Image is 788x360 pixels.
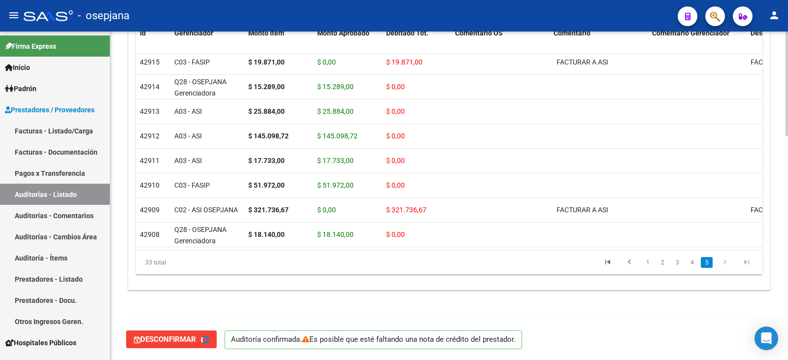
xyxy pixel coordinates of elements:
a: 3 [671,257,683,268]
mat-icon: menu [8,9,20,21]
span: FACTURAR A ASI [557,58,608,66]
span: Padrón [5,83,36,94]
strong: $ 51.972,00 [248,181,285,189]
strong: $ 145.098,72 [248,132,289,140]
datatable-header-cell: Monto Item [244,23,313,66]
span: 42909 [140,206,160,214]
span: 42913 [140,107,160,115]
span: Comentario Gerenciador [652,29,729,37]
li: page 1 [640,254,655,271]
span: $ 0,00 [386,230,405,238]
span: A03 - ASI [174,132,202,140]
datatable-header-cell: Id [136,23,170,66]
mat-icon: person [768,9,780,21]
strong: $ 17.733,00 [248,157,285,164]
span: $ 0,00 [386,132,405,140]
span: 42915 [140,58,160,66]
span: $ 0,00 [386,181,405,189]
span: A03 - ASI [174,107,202,115]
span: $ 0,00 [386,83,405,91]
span: $ 25.884,00 [317,107,354,115]
span: $ 17.733,00 [317,157,354,164]
span: Inicio [5,62,30,73]
span: Debitado Tot. [386,29,428,37]
span: Id [140,29,146,37]
button: Desconfirmar [126,330,217,348]
span: 42908 [140,230,160,238]
span: $ 321.736,67 [386,206,427,214]
div: Open Intercom Messenger [755,327,778,350]
span: Hospitales Públicos [5,337,76,348]
span: $ 0,00 [317,206,336,214]
a: 5 [701,257,713,268]
a: go to previous page [620,257,639,268]
span: C03 - FASIP [174,181,210,189]
datatable-header-cell: Gerenciador [170,23,244,66]
span: Prestadores / Proveedores [5,104,95,115]
span: 42912 [140,132,160,140]
a: 1 [642,257,654,268]
span: C03 - FASIP [174,58,210,66]
strong: $ 15.289,00 [248,83,285,91]
a: go to last page [737,257,756,268]
li: page 3 [670,254,685,271]
p: Auditoría confirmada. [225,330,522,349]
span: $ 0,00 [386,107,405,115]
span: $ 15.289,00 [317,83,354,91]
li: page 2 [655,254,670,271]
strong: $ 25.884,00 [248,107,285,115]
datatable-header-cell: Debitado Tot. [382,23,451,66]
span: Gerenciador [174,29,213,37]
span: $ 51.972,00 [317,181,354,189]
span: Comentario OS [455,29,503,37]
span: FACTURAR A ASI [557,206,608,214]
a: 4 [686,257,698,268]
span: Q28 - OSEPJANA Gerenciadora [174,78,227,97]
span: 42911 [140,157,160,164]
span: 42910 [140,181,160,189]
span: $ 0,00 [317,58,336,66]
span: Desconfirmar [134,335,196,344]
datatable-header-cell: Comentario [550,23,648,66]
span: Q28 - OSEPJANA Gerenciadora [174,226,227,245]
a: 2 [657,257,668,268]
strong: $ 19.871,00 [248,58,285,66]
span: Descripción [751,29,788,37]
span: $ 0,00 [386,157,405,164]
span: $ 18.140,00 [317,230,354,238]
datatable-header-cell: Comentario Gerenciador [648,23,747,66]
datatable-header-cell: Monto Aprobado [313,23,382,66]
strong: $ 18.140,00 [248,230,285,238]
span: Firma Express [5,41,56,52]
strong: $ 321.736,67 [248,206,289,214]
span: C02 - ASI OSEPJANA [174,206,238,214]
li: page 4 [685,254,699,271]
span: A03 - ASI [174,157,202,164]
span: Es posible que esté faltando una nota de crédito del prestador. [302,335,516,344]
span: Monto Aprobado [317,29,369,37]
span: - osepjana [78,5,130,27]
span: 42914 [140,83,160,91]
li: page 5 [699,254,714,271]
div: 33 total [136,250,260,275]
span: Monto Item [248,29,284,37]
a: go to next page [716,257,734,268]
span: $ 19.871,00 [386,58,423,66]
datatable-header-cell: Comentario OS [451,23,550,66]
span: Comentario [554,29,591,37]
a: go to first page [598,257,617,268]
span: $ 145.098,72 [317,132,358,140]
